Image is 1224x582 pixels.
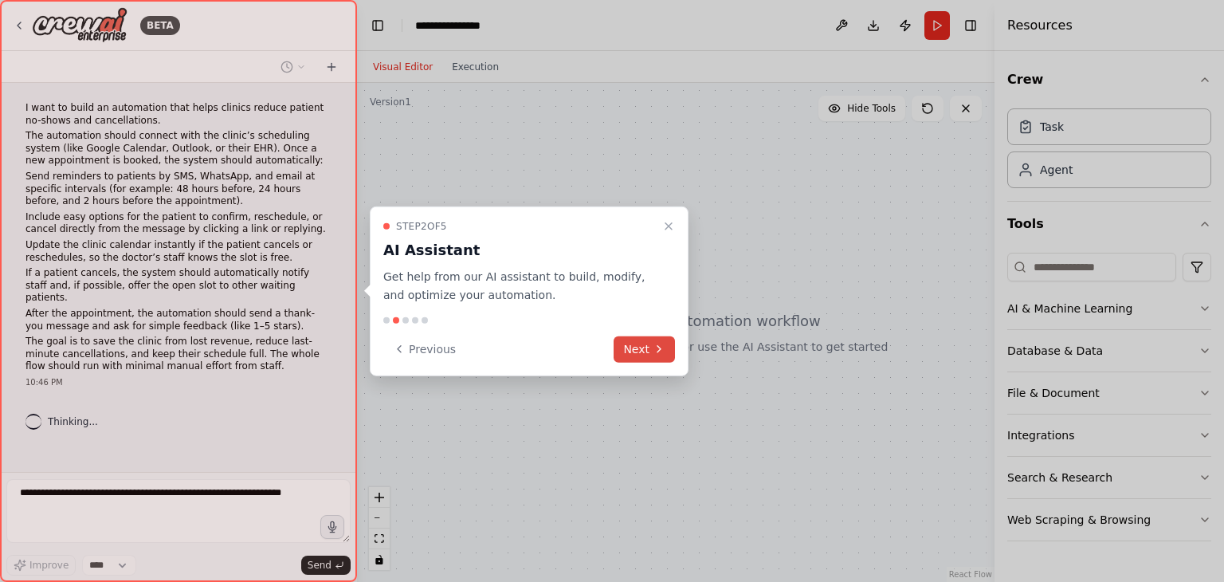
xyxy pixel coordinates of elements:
[383,336,465,362] button: Previous
[659,217,678,236] button: Close walkthrough
[396,220,447,233] span: Step 2 of 5
[367,14,389,37] button: Hide left sidebar
[383,239,656,262] h3: AI Assistant
[383,268,656,305] p: Get help from our AI assistant to build, modify, and optimize your automation.
[614,336,675,362] button: Next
